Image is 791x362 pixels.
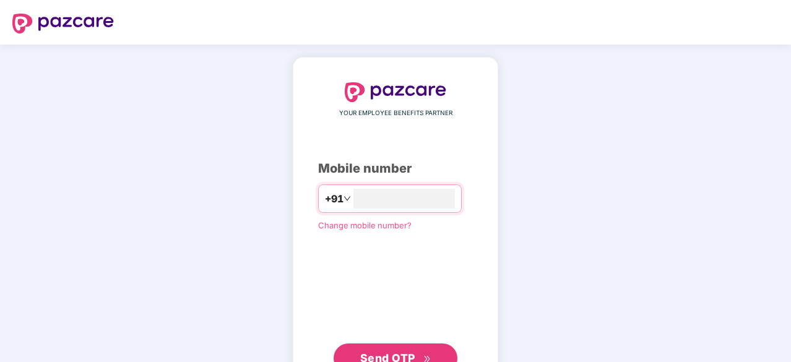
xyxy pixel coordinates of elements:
img: logo [12,14,114,33]
div: Mobile number [318,159,473,178]
a: Change mobile number? [318,220,412,230]
span: down [344,195,351,202]
span: YOUR EMPLOYEE BENEFITS PARTNER [339,108,452,118]
img: logo [345,82,446,102]
span: +91 [325,191,344,207]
